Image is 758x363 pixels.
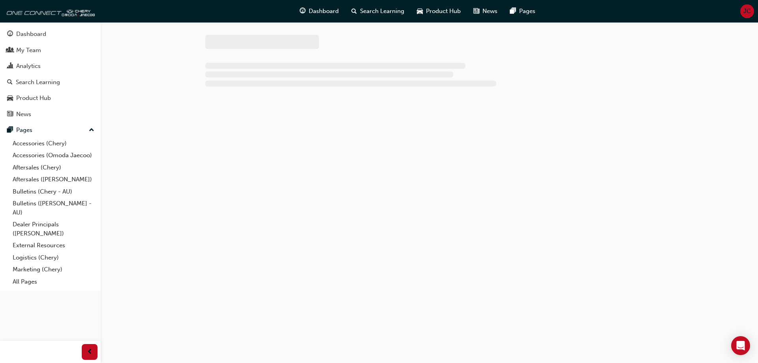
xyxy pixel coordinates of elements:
[740,4,754,18] button: JC
[504,3,542,19] a: pages-iconPages
[7,95,13,102] span: car-icon
[16,110,31,119] div: News
[16,62,41,71] div: Analytics
[16,126,32,135] div: Pages
[16,46,41,55] div: My Team
[467,3,504,19] a: news-iconNews
[89,125,94,135] span: up-icon
[9,197,98,218] a: Bulletins ([PERSON_NAME] - AU)
[7,47,13,54] span: people-icon
[300,6,306,16] span: guage-icon
[9,173,98,186] a: Aftersales ([PERSON_NAME])
[87,347,93,357] span: prev-icon
[9,263,98,276] a: Marketing (Chery)
[3,107,98,122] a: News
[9,137,98,150] a: Accessories (Chery)
[9,276,98,288] a: All Pages
[3,59,98,73] a: Analytics
[9,239,98,252] a: External Resources
[3,91,98,105] a: Product Hub
[16,30,46,39] div: Dashboard
[743,7,751,16] span: JC
[9,252,98,264] a: Logistics (Chery)
[7,31,13,38] span: guage-icon
[3,25,98,123] button: DashboardMy TeamAnalyticsSearch LearningProduct HubNews
[510,6,516,16] span: pages-icon
[309,7,339,16] span: Dashboard
[731,336,750,355] div: Open Intercom Messenger
[3,75,98,90] a: Search Learning
[426,7,461,16] span: Product Hub
[9,218,98,239] a: Dealer Principals ([PERSON_NAME])
[519,7,535,16] span: Pages
[7,79,13,86] span: search-icon
[482,7,497,16] span: News
[7,111,13,118] span: news-icon
[9,162,98,174] a: Aftersales (Chery)
[360,7,404,16] span: Search Learning
[3,123,98,137] button: Pages
[3,43,98,58] a: My Team
[473,6,479,16] span: news-icon
[9,149,98,162] a: Accessories (Omoda Jaecoo)
[293,3,345,19] a: guage-iconDashboard
[9,186,98,198] a: Bulletins (Chery - AU)
[351,6,357,16] span: search-icon
[417,6,423,16] span: car-icon
[16,94,51,103] div: Product Hub
[7,63,13,70] span: chart-icon
[3,27,98,41] a: Dashboard
[7,127,13,134] span: pages-icon
[411,3,467,19] a: car-iconProduct Hub
[4,3,95,19] img: oneconnect
[345,3,411,19] a: search-iconSearch Learning
[16,78,60,87] div: Search Learning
